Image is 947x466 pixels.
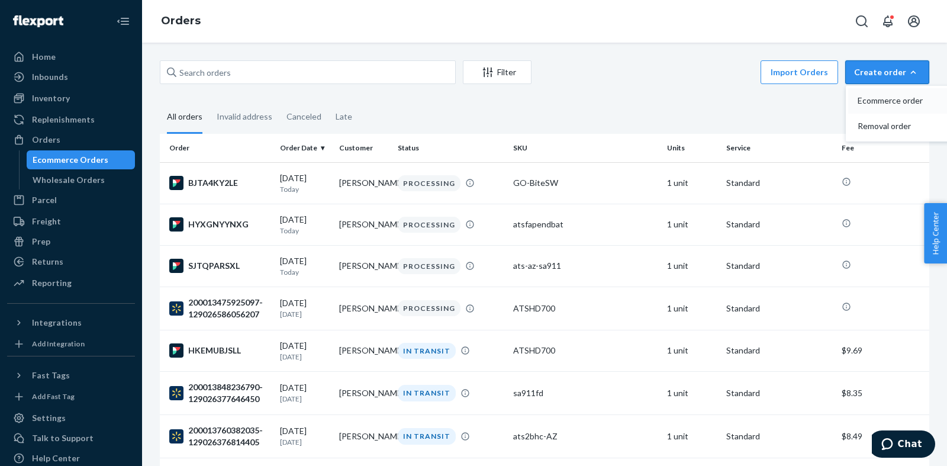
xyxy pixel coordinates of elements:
[32,92,70,104] div: Inventory
[32,51,56,63] div: Home
[398,175,460,191] div: PROCESSING
[334,245,394,287] td: [PERSON_NAME]
[7,110,135,129] a: Replenishments
[32,391,75,401] div: Add Fast Tag
[336,101,352,132] div: Late
[32,236,50,248] div: Prep
[280,437,330,447] p: [DATE]
[513,218,658,230] div: atsfapendbat
[7,68,135,86] a: Inbounds
[7,212,135,231] a: Freight
[662,134,721,162] th: Units
[280,172,330,194] div: [DATE]
[850,9,874,33] button: Open Search Box
[662,204,721,245] td: 1 unit
[280,394,330,404] p: [DATE]
[508,134,662,162] th: SKU
[837,330,929,371] td: $9.69
[32,256,63,268] div: Returns
[662,287,721,330] td: 1 unit
[32,317,82,329] div: Integrations
[280,255,330,277] div: [DATE]
[334,330,394,371] td: [PERSON_NAME]
[463,60,532,84] button: Filter
[169,176,270,190] div: BJTA4KY2LE
[32,114,95,126] div: Replenishments
[398,343,456,359] div: IN TRANSIT
[398,428,456,444] div: IN TRANSIT
[32,339,85,349] div: Add Integration
[902,9,926,33] button: Open account menu
[32,452,80,464] div: Help Center
[837,134,929,162] th: Fee
[726,260,832,272] p: Standard
[726,387,832,399] p: Standard
[858,97,931,105] span: Ecommerce order
[339,143,389,153] div: Customer
[280,267,330,277] p: Today
[169,297,270,320] div: 200013475925097-129026586056207
[837,415,929,458] td: $8.49
[761,60,838,84] button: Import Orders
[7,130,135,149] a: Orders
[662,162,721,204] td: 1 unit
[845,60,929,84] button: Create orderEcommerce orderRemoval order
[837,372,929,415] td: $8.35
[169,259,270,273] div: SJTQPARSXL
[726,345,832,356] p: Standard
[280,184,330,194] p: Today
[32,369,70,381] div: Fast Tags
[13,15,63,27] img: Flexport logo
[393,134,508,162] th: Status
[280,297,330,319] div: [DATE]
[726,430,832,442] p: Standard
[334,162,394,204] td: [PERSON_NAME]
[32,194,57,206] div: Parcel
[7,337,135,351] a: Add Integration
[167,101,202,134] div: All orders
[398,385,456,401] div: IN TRANSIT
[280,214,330,236] div: [DATE]
[169,425,270,448] div: 200013760382035-129026376814405
[662,415,721,458] td: 1 unit
[280,340,330,362] div: [DATE]
[7,366,135,385] button: Fast Tags
[280,382,330,404] div: [DATE]
[513,430,658,442] div: ats2bhc-AZ
[334,415,394,458] td: [PERSON_NAME]
[27,150,136,169] a: Ecommerce Orders
[169,343,270,358] div: HKEMUBJSLL
[217,101,272,132] div: Invalid address
[924,203,947,263] button: Help Center
[854,66,920,78] div: Create order
[7,89,135,108] a: Inventory
[152,4,210,38] ol: breadcrumbs
[398,300,460,316] div: PROCESSING
[27,171,136,189] a: Wholesale Orders
[280,226,330,236] p: Today
[334,204,394,245] td: [PERSON_NAME]
[662,372,721,415] td: 1 unit
[662,330,721,371] td: 1 unit
[33,154,108,166] div: Ecommerce Orders
[32,216,61,227] div: Freight
[7,47,135,66] a: Home
[32,134,60,146] div: Orders
[726,177,832,189] p: Standard
[160,60,456,84] input: Search orders
[280,352,330,362] p: [DATE]
[876,9,900,33] button: Open notifications
[169,381,270,405] div: 200013848236790-129026377646450
[662,245,721,287] td: 1 unit
[32,432,94,444] div: Talk to Support
[7,274,135,293] a: Reporting
[726,218,832,230] p: Standard
[334,287,394,330] td: [PERSON_NAME]
[7,252,135,271] a: Returns
[872,430,935,460] iframe: Opens a widget where you can chat to one of our agents
[32,412,66,424] div: Settings
[7,390,135,404] a: Add Fast Tag
[169,217,270,232] div: HYXGNYYNXG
